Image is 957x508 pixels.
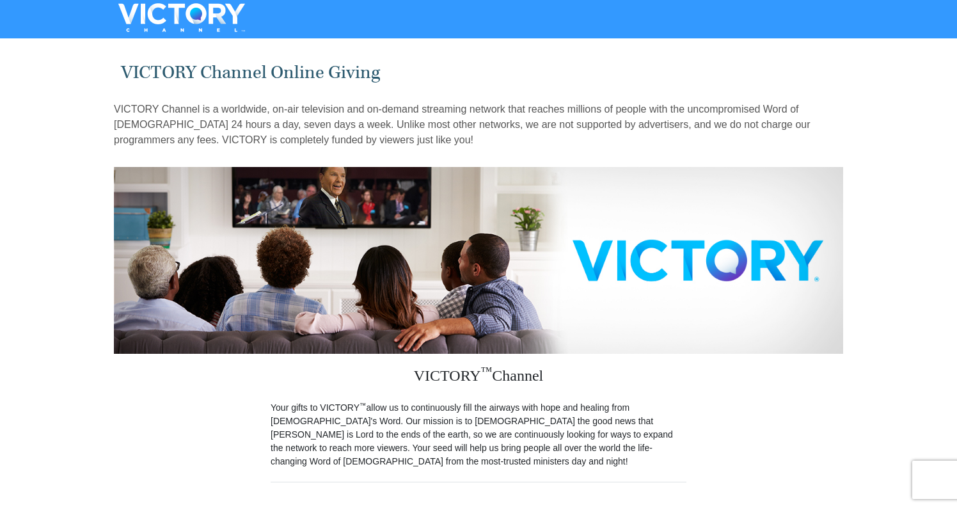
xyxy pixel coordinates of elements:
[271,354,686,401] h3: VICTORY Channel
[102,3,262,32] img: VICTORYTHON - VICTORY Channel
[121,62,837,83] h1: VICTORY Channel Online Giving
[360,401,367,409] sup: ™
[271,401,686,468] p: Your gifts to VICTORY allow us to continuously fill the airways with hope and healing from [DEMOG...
[481,365,493,377] sup: ™
[114,102,843,148] p: VICTORY Channel is a worldwide, on-air television and on-demand streaming network that reaches mi...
